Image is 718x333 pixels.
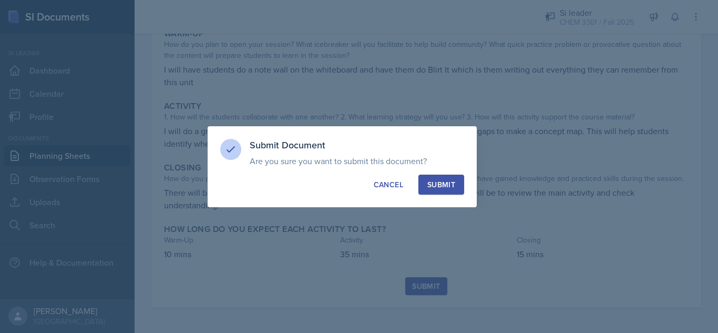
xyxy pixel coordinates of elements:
[250,156,464,166] p: Are you sure you want to submit this document?
[250,139,464,152] h3: Submit Document
[427,179,455,190] div: Submit
[418,175,464,195] button: Submit
[365,175,412,195] button: Cancel
[374,179,403,190] div: Cancel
